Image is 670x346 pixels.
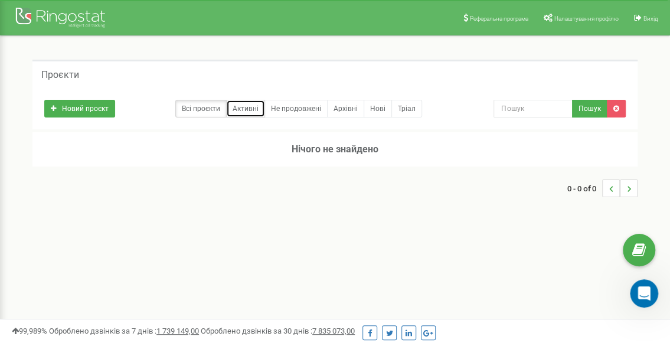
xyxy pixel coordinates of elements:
a: Всі проєкти [175,100,227,117]
span: 0 - 0 of 0 [567,179,602,197]
u: 7 835 073,00 [312,327,355,335]
a: Новий проєкт [44,100,115,117]
a: Не продовжені [264,100,328,117]
button: Пошук [572,100,607,117]
input: Пошук [493,100,573,117]
a: Тріал [391,100,422,117]
span: Реферальна програма [470,15,528,22]
a: Архівні [327,100,364,117]
a: Активні [226,100,265,117]
span: Оброблено дзвінків за 30 днів : [201,327,355,335]
iframe: Intercom live chat [630,279,658,308]
nav: ... [567,168,638,209]
h5: Проєкти [41,70,79,80]
span: Вихід [643,15,658,22]
a: Нові [364,100,392,117]
u: 1 739 149,00 [156,327,199,335]
span: Налаштування профілю [554,15,619,22]
span: Оброблено дзвінків за 7 днів : [49,327,199,335]
span: 99,989% [12,327,47,335]
h3: Нічого не знайдено [32,132,638,167]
